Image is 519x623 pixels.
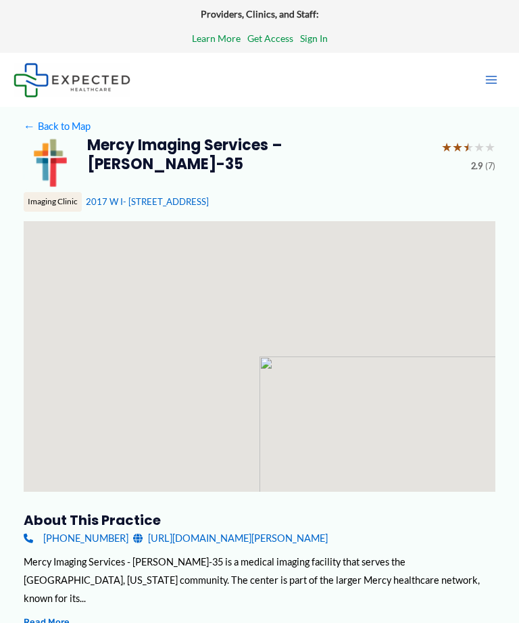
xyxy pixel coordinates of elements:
span: ← [24,120,36,133]
h2: Mercy Imaging Services – [PERSON_NAME]-35 [87,136,432,175]
a: Sign In [300,30,328,47]
strong: Providers, Clinics, and Staff: [201,8,319,20]
h3: About this practice [24,511,496,529]
a: 2017 W I- [STREET_ADDRESS] [86,196,209,207]
div: Imaging Clinic [24,192,82,211]
a: [URL][DOMAIN_NAME][PERSON_NAME] [133,529,328,547]
span: ★ [452,136,463,159]
span: ★ [463,136,474,159]
img: Expected Healthcare Logo - side, dark font, small [14,63,130,97]
span: 2.9 [471,158,483,175]
a: Learn More [192,30,241,47]
div: Mercy Imaging Services - [PERSON_NAME]-35 is a medical imaging facility that serves the [GEOGRAPH... [24,553,496,607]
a: ←Back to Map [24,117,91,135]
span: (7) [485,158,495,175]
button: Main menu toggle [477,66,505,94]
a: Get Access [247,30,293,47]
a: [PHONE_NUMBER] [24,529,128,547]
span: ★ [441,136,452,159]
span: ★ [474,136,485,159]
span: ★ [485,136,495,159]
